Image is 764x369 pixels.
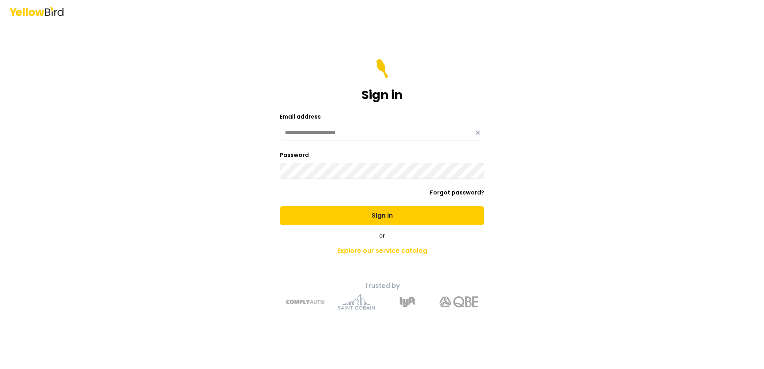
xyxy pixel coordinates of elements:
p: Trusted by [241,281,523,291]
a: Forgot password? [430,188,484,196]
button: Sign in [280,206,484,225]
label: Email address [280,113,321,121]
span: or [379,232,385,240]
a: Explore our service catalog [241,243,523,259]
label: Password [280,151,309,159]
h1: Sign in [362,88,403,102]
